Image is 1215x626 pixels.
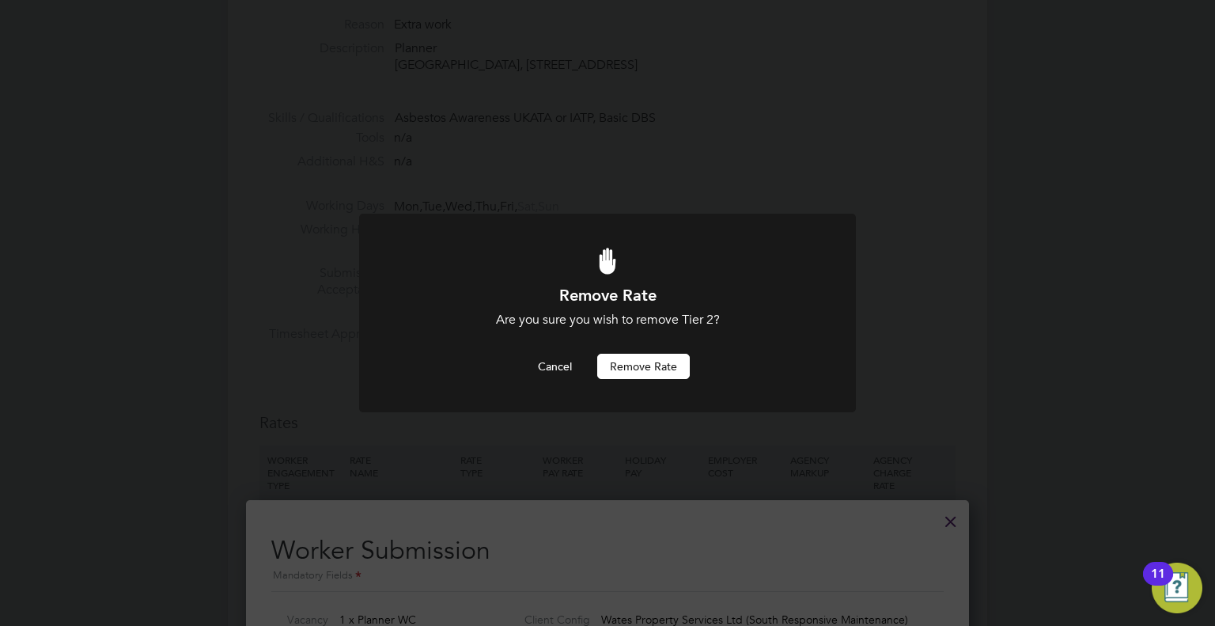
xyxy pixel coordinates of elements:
[525,354,585,379] button: Cancel
[597,354,690,379] button: Remove rate
[1152,563,1202,613] button: Open Resource Center, 11 new notifications
[402,285,813,305] h1: Remove Rate
[1151,574,1165,594] div: 11
[402,312,813,328] div: Are you sure you wish to remove Tier 2?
